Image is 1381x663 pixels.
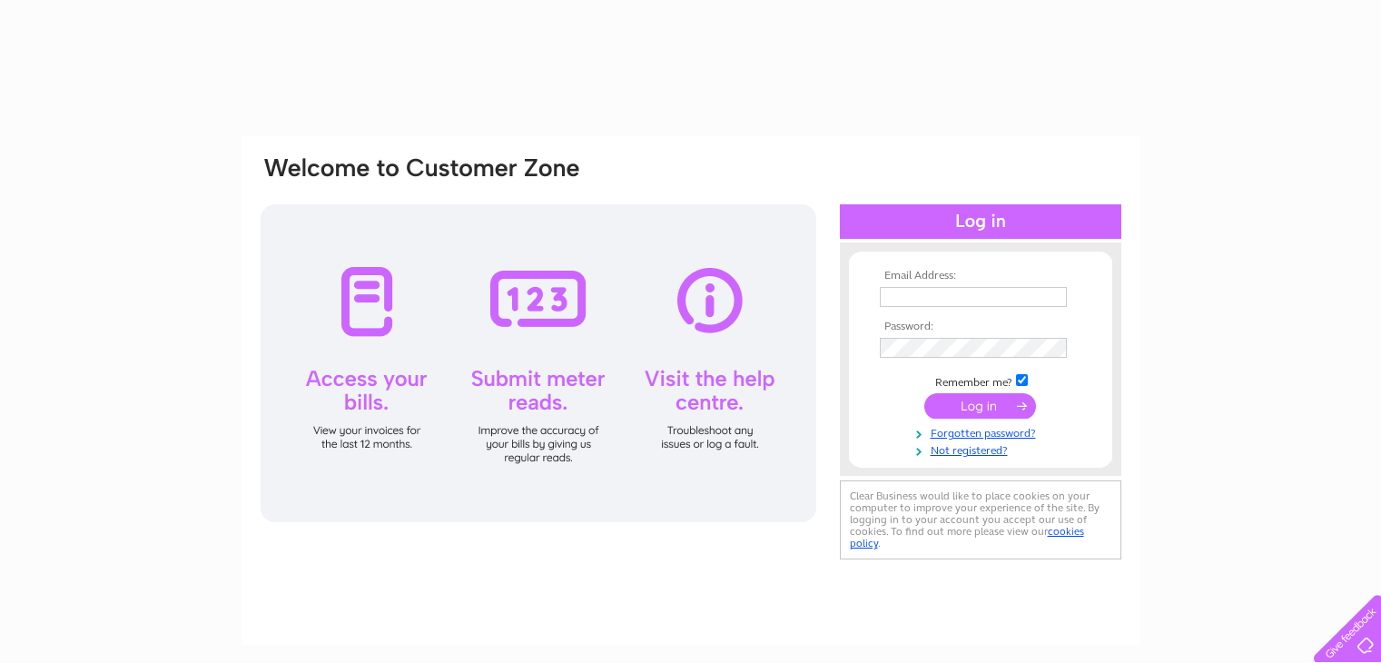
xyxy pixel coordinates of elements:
a: cookies policy [850,525,1084,549]
a: Not registered? [880,440,1086,458]
input: Submit [924,393,1036,419]
th: Password: [875,321,1086,333]
a: Forgotten password? [880,423,1086,440]
td: Remember me? [875,371,1086,390]
div: Clear Business would like to place cookies on your computer to improve your experience of the sit... [840,480,1121,559]
th: Email Address: [875,270,1086,282]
